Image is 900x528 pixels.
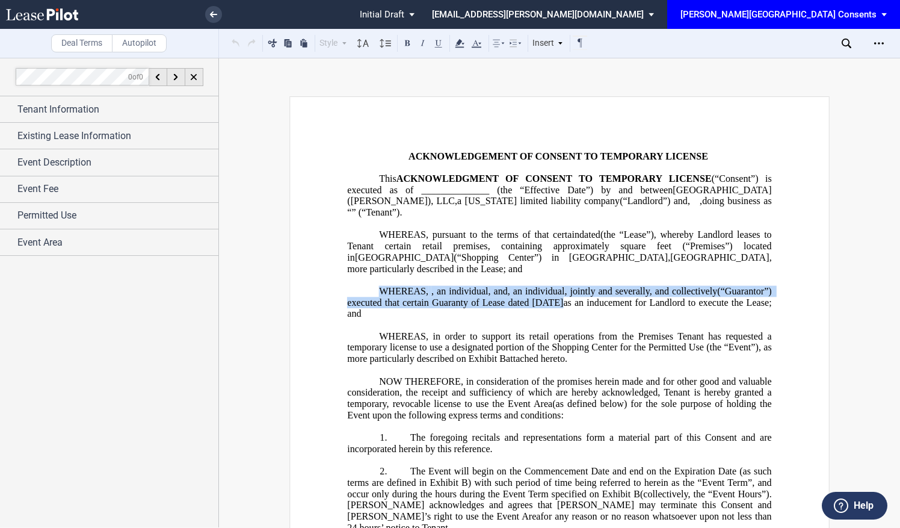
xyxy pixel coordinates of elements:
span: 0 [139,72,143,81]
button: Underline [431,36,446,50]
button: Paste [297,36,311,50]
span: [GEOGRAPHIC_DATA] [355,252,454,263]
div: [PERSON_NAME][GEOGRAPHIC_DATA] Consents [680,9,877,20]
span: (collectively, the “Event Hours”). [PERSON_NAME] acknowledges and agrees that [PERSON_NAME] may t... [347,488,774,521]
span: , and [489,286,508,297]
span: , [668,252,670,263]
span: , whereby Landlord leases to Tenant certain retail premises, containing approximately [347,229,774,251]
span: [US_STATE] [465,196,517,207]
label: Autopilot [112,34,167,52]
span: [GEOGRAPHIC_DATA] [670,252,769,263]
span: ) with such period of time being referred to herein as the “Event Term”, and occur only during th... [347,477,774,499]
span: [GEOGRAPHIC_DATA] [569,252,668,263]
span: Event Description [17,155,91,170]
span: (“Landlord”) and [620,196,688,207]
span: WHEREAS, in order to support its retail operations from the Premises Tenant has requested a tempo... [347,331,774,364]
div: Open Lease options menu [869,34,889,53]
span: “Tenant”). [362,207,402,218]
div: Insert [531,36,566,51]
span: This [379,173,396,184]
span: (“Shopping Center”) in [454,252,559,263]
span: Permitted Use [17,208,76,223]
span: (“Guarantor”) executed that certain Guaranty of Lease dated [DATE] [347,286,774,308]
span: WHEREAS, [379,286,428,297]
span: dated [579,229,600,240]
button: Help [822,492,887,520]
span: limited liability company [520,196,620,207]
span: 1. [380,432,387,443]
span: attached hereto. [506,353,567,364]
span: ACKNOWLEDGMENT OF CONSENT TO TEMPORARY LICENSE [396,173,712,184]
span: , [688,196,690,207]
span: 2. [380,466,387,477]
span: , an individual [508,286,565,297]
span: ACKNOWLEDGEMENT OF CONSENT TO TEMPORARY LICENSE [408,151,708,161]
button: Italic [416,36,430,50]
span: Initial Draft [360,9,404,20]
span: (“Consent”) is executed as of ______________ (the “Effective Date”) by and between [347,173,774,195]
button: Cut [265,36,280,50]
a: B [499,353,506,364]
span: Tenant Information [17,102,99,117]
span: WHEREAS, pursuant to the terms of that certain [379,229,579,240]
span: The Event will begin on the Commencement Date and end on the Expiration Date (as such terms are d... [347,466,774,488]
span: (as defined below) for the sole purpose of holding the Event upon the following express terms and... [347,399,774,420]
button: Copy [281,36,295,50]
button: Bold [400,36,415,50]
span: Event Fee [17,182,58,196]
a: B [461,477,468,488]
span: as an inducement for Landlord to execute the Lease; and [347,297,774,318]
a: B [633,488,640,499]
span: (the “Lease”) [600,229,654,240]
span: , an individual [431,286,489,297]
button: Toggle Control Characters [573,36,587,50]
span: The foregoing recitals and representations form a material part of this Consent and are incorpora... [347,432,774,454]
span: square feet (“Premises”) located in [347,241,774,262]
span: , more particularly described in the Lease; and [347,252,774,274]
span: Event Area [17,235,63,250]
span: 0 [128,72,132,81]
span: doing business as “ [347,196,774,217]
label: Deal Terms [51,34,112,52]
span: of [128,72,143,81]
span: a [457,196,461,207]
span: Existing Lease Information [17,129,131,143]
span: , [700,196,702,207]
label: Help [854,498,874,514]
span: [GEOGRAPHIC_DATA] ([PERSON_NAME]), LLC [347,184,774,206]
span: , jointly and severally, and collectively [564,286,717,297]
span: , [455,196,457,207]
span: NOW THEREFORE, in consideration of the promises herein made and for other good and valuable consi... [347,376,774,409]
span: ” ( [351,207,362,218]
